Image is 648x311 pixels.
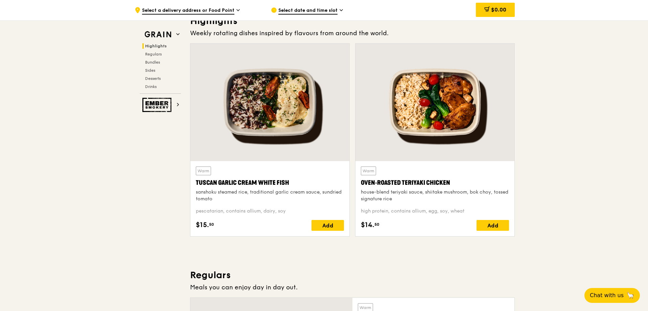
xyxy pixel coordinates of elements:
[196,220,209,230] span: $15.
[590,291,624,299] span: Chat with us
[477,220,509,231] div: Add
[626,291,634,299] span: 🦙
[278,7,338,15] span: Select date and time slot
[196,178,344,187] div: Tuscan Garlic Cream White Fish
[196,189,344,202] div: sanshoku steamed rice, traditional garlic cream sauce, sundried tomato
[142,98,173,112] img: Ember Smokery web logo
[145,60,160,65] span: Bundles
[209,222,214,227] span: 50
[142,28,173,41] img: Grain web logo
[361,178,509,187] div: Oven‑Roasted Teriyaki Chicken
[142,7,234,15] span: Select a delivery address or Food Point
[311,220,344,231] div: Add
[190,15,515,27] h3: Highlights
[361,220,374,230] span: $14.
[145,76,161,81] span: Desserts
[145,44,167,48] span: Highlights
[145,52,162,57] span: Regulars
[145,68,155,73] span: Sides
[584,288,640,303] button: Chat with us🦙
[361,166,376,175] div: Warm
[145,84,157,89] span: Drinks
[361,189,509,202] div: house-blend teriyaki sauce, shiitake mushroom, bok choy, tossed signature rice
[374,222,379,227] span: 50
[196,166,211,175] div: Warm
[190,28,515,38] div: Weekly rotating dishes inspired by flavours from around the world.
[361,208,509,215] div: high protein, contains allium, egg, soy, wheat
[196,208,344,215] div: pescatarian, contains allium, dairy, soy
[491,6,506,13] span: $0.00
[190,283,515,292] div: Meals you can enjoy day in day out.
[190,269,515,281] h3: Regulars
